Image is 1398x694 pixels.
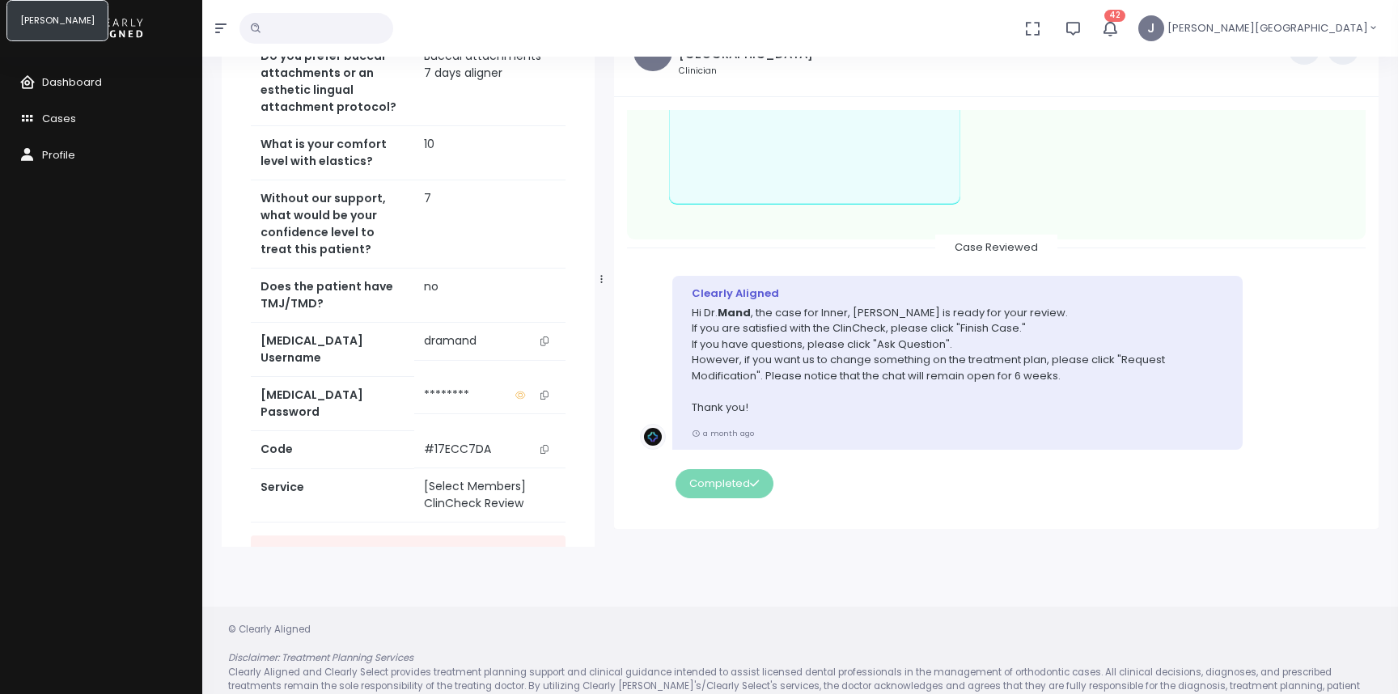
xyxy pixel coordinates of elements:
[414,180,566,269] td: 7
[414,323,566,360] td: dramand
[424,478,556,512] div: [Select Members] ClinCheck Review
[679,65,862,78] small: Clinician
[42,111,76,126] span: Cases
[935,235,1057,260] span: Case Reviewed
[251,377,414,431] th: [MEDICAL_DATA] Password
[692,428,754,438] small: a month ago
[251,468,414,523] th: Service
[251,323,414,377] th: [MEDICAL_DATA] Username
[251,38,414,126] th: Do you prefer buccal attachments or an esthetic lingual attachment protocol?
[414,431,566,468] td: #17ECC7DA
[251,180,414,269] th: Without our support, what would be your confidence level to treat this patient?
[627,110,1366,511] div: scrollable content
[1104,10,1125,22] span: 42
[718,305,751,320] b: Mand
[251,431,414,468] th: Code
[42,74,102,90] span: Dashboard
[20,14,95,27] span: [PERSON_NAME]
[1138,15,1164,41] span: J
[228,651,413,664] em: Disclaimer: Treatment Planning Services
[222,13,595,547] div: scrollable content
[414,38,566,126] td: Buccal attachments - 7 days aligner
[1167,20,1368,36] span: [PERSON_NAME][GEOGRAPHIC_DATA]
[679,32,862,61] h5: [PERSON_NAME][GEOGRAPHIC_DATA]
[414,269,566,323] td: no
[251,269,414,323] th: Does the patient have TMJ/TMD?
[414,126,566,180] td: 10
[692,286,1223,302] div: Clearly Aligned
[692,305,1223,416] p: Hi Dr. , the case for Inner, [PERSON_NAME] is ready for your review. If you are satisfied with th...
[251,535,566,565] a: Access Service
[251,126,414,180] th: What is your comfort level with elastics?
[42,147,75,163] span: Profile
